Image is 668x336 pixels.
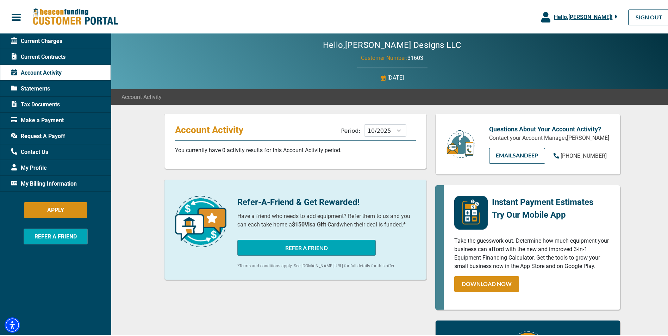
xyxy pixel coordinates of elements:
p: *Terms and conditions apply. See [DOMAIN_NAME][URL] for full details for this offer. [237,261,416,268]
b: $150 Visa Gift Card [292,220,339,226]
label: Period: [341,126,361,133]
p: Account Activity [175,123,250,134]
span: My Billing Information [11,178,77,187]
span: Tax Documents [11,99,60,107]
span: Account Activity [121,92,162,100]
span: Contact Us [11,147,48,155]
span: [PHONE_NUMBER] [561,151,607,158]
a: EMAILSandeep [489,147,545,162]
button: APPLY [24,201,87,217]
button: REFER A FRIEND [237,238,376,254]
p: You currently have 0 activity results for this Account Activity period. [175,145,416,153]
span: Statements [11,83,50,92]
h2: Hello, [PERSON_NAME] Designs LLC [302,39,482,49]
span: 31603 [407,53,423,60]
span: Current Contracts [11,51,65,60]
img: mobile-app-logo.png [454,194,488,228]
p: Try Our Mobile App [492,207,593,220]
p: [DATE] [387,72,404,81]
button: REFER A FRIEND [24,227,88,243]
p: Questions About Your Account Activity? [489,123,610,132]
p: Refer-A-Friend & Get Rewarded! [237,194,416,207]
span: Hello, [PERSON_NAME] ! [554,12,612,19]
span: Current Charges [11,36,62,44]
p: Instant Payment Estimates [492,194,593,207]
p: Take the guesswork out. Determine how much equipment your business can afford with the new and im... [454,235,610,269]
span: Account Activity [11,67,62,76]
span: My Profile [11,162,47,171]
p: Contact your Account Manager, [PERSON_NAME] [489,132,610,141]
p: Have a friend who needs to add equipment? Refer them to us and you can each take home a when thei... [237,211,416,228]
span: Customer Number: [361,53,407,60]
a: [PHONE_NUMBER] [554,150,607,159]
img: Beacon Funding Customer Portal Logo [32,7,118,25]
img: customer-service.png [445,128,476,157]
span: Make a Payment [11,115,64,123]
span: Request A Payoff [11,131,65,139]
img: refer-a-friend-icon.png [175,194,226,246]
div: Accessibility Menu [5,316,20,331]
a: DOWNLOAD NOW [454,275,519,291]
